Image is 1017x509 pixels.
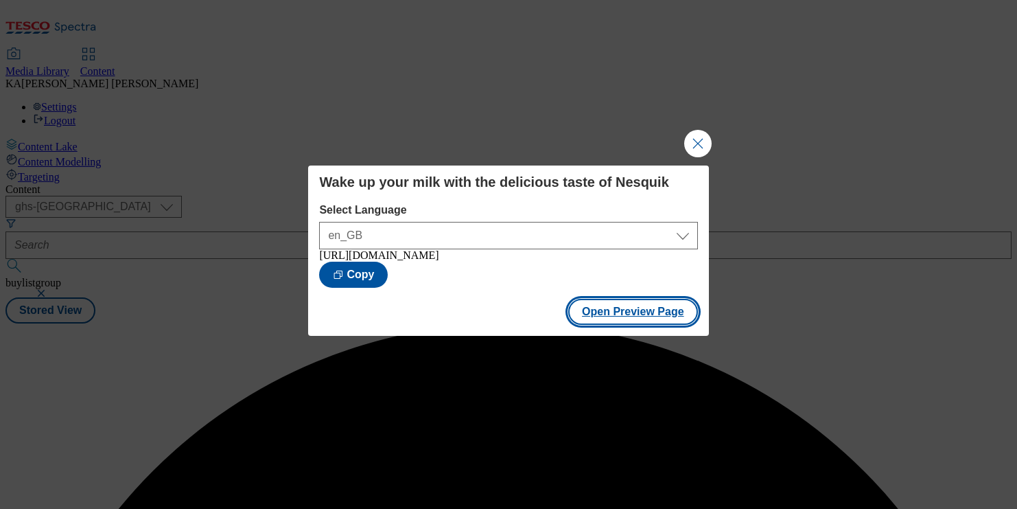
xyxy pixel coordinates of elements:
[319,262,388,288] button: Copy
[319,204,697,216] label: Select Language
[319,249,697,262] div: [URL][DOMAIN_NAME]
[568,299,698,325] button: Open Preview Page
[684,130,712,157] button: Close Modal
[319,174,697,190] h4: Wake up your milk with the delicious taste of Nesquik
[308,166,708,336] div: Modal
